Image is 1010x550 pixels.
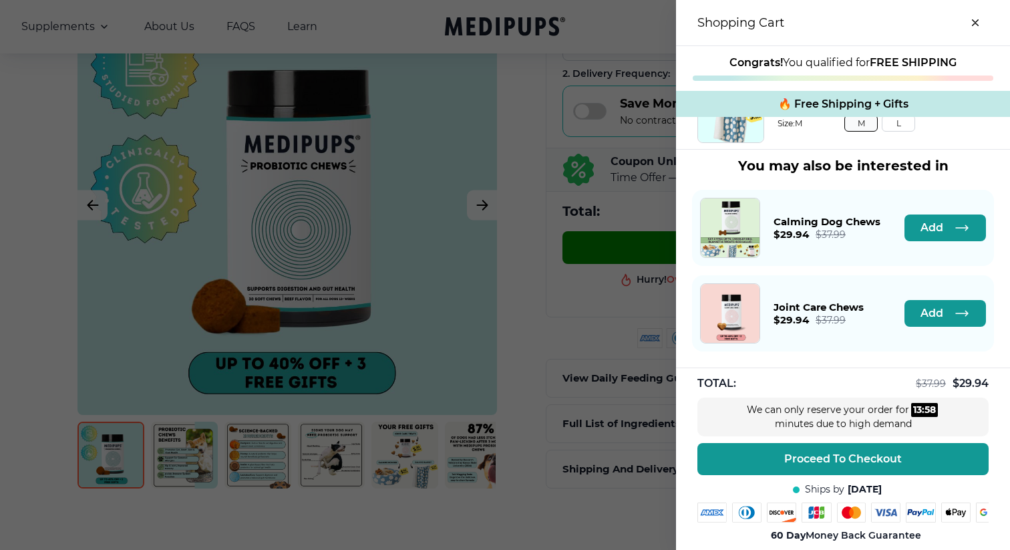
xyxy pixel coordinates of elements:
img: amex [697,503,727,523]
button: close-cart [962,9,989,36]
span: Add [920,221,943,235]
span: $ 37.99 [816,314,846,326]
button: L [882,115,915,132]
img: mastercard [837,503,866,523]
span: Calming Dog Chews [774,215,880,228]
img: Joint Care Chews [701,284,760,343]
img: google [976,503,1006,523]
a: Joint Care Chews$29.94$37.99 [774,301,864,326]
span: You qualified for [729,56,957,69]
strong: FREE SHIPPING [870,56,957,69]
strong: 60 Day [771,529,806,541]
button: Add [904,300,986,327]
h3: Shopping Cart [697,15,784,30]
img: jcb [802,503,832,523]
span: [DATE] [848,483,882,496]
div: : [911,403,938,417]
span: Money Back Guarantee [771,529,921,542]
div: 58 [924,403,936,417]
img: apple [941,503,971,523]
button: Proceed To Checkout [697,443,989,475]
img: discover [767,503,796,523]
button: Add [904,215,986,241]
img: visa [871,503,900,523]
div: We can only reserve your order for minutes due to high demand [743,403,943,431]
img: diners-club [732,503,762,523]
span: Joint Care Chews [774,301,864,313]
span: $ 37.99 [916,378,946,390]
h3: You may also be interested in [692,158,994,174]
span: 🔥 Free Shipping + Gifts [778,98,908,110]
span: $ 29.94 [774,228,809,241]
span: TOTAL: [697,376,736,391]
span: Add [920,307,943,320]
span: Size: M [778,118,982,128]
img: paypal [906,503,936,523]
div: 13 [913,403,922,417]
a: Joint Care Chews [700,283,760,343]
a: Calming Dog Chews [700,198,760,258]
span: $ 37.99 [816,229,846,241]
strong: Congrats! [729,56,783,69]
span: Ships by [805,483,844,496]
a: Calming Dog Chews$29.94$37.99 [774,215,880,241]
img: Calming Dog Chews [701,198,760,257]
span: Proceed To Checkout [784,452,902,466]
span: $ 29.94 [774,313,809,326]
button: M [844,115,878,132]
span: $ 29.94 [953,377,989,390]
